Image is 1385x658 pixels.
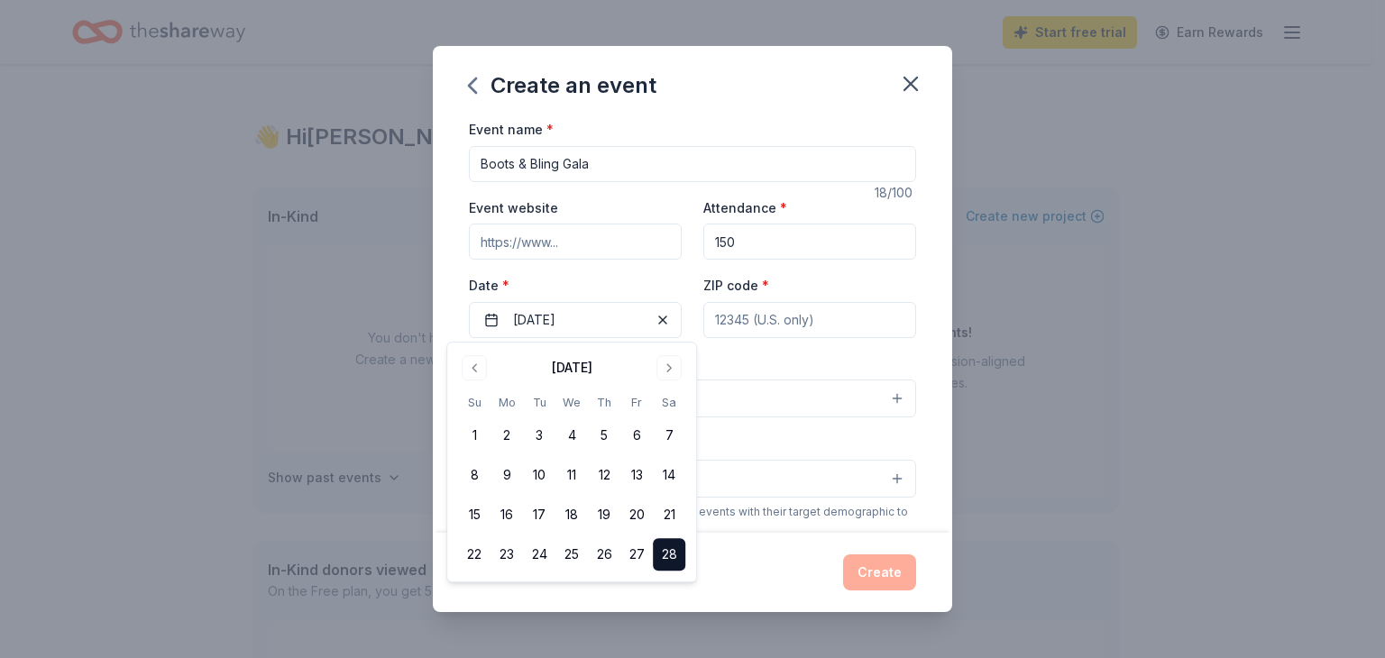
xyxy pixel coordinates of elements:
button: [DATE] [469,302,682,338]
button: 11 [555,459,588,491]
button: 21 [653,498,685,531]
button: 10 [523,459,555,491]
th: Saturday [653,393,685,412]
label: Attendance [703,199,787,217]
button: 1 [458,419,491,452]
button: 23 [491,538,523,571]
button: 2 [491,419,523,452]
button: Go to next month [656,355,682,380]
button: 7 [653,419,685,452]
th: Monday [491,393,523,412]
label: Date [469,277,682,295]
button: Go to previous month [462,355,487,380]
button: 5 [588,419,620,452]
th: Thursday [588,393,620,412]
button: 6 [620,419,653,452]
button: 27 [620,538,653,571]
button: 18 [555,498,588,531]
input: https://www... [469,224,682,260]
input: 20 [703,224,916,260]
button: 9 [491,459,523,491]
button: 13 [620,459,653,491]
div: [DATE] [552,357,592,379]
button: 8 [458,459,491,491]
div: 18 /100 [875,182,916,204]
button: 28 [653,538,685,571]
button: 17 [523,498,555,531]
div: Create an event [469,71,656,100]
label: Event website [469,199,558,217]
th: Friday [620,393,653,412]
button: 14 [653,459,685,491]
button: 24 [523,538,555,571]
label: Event name [469,121,554,139]
button: 25 [555,538,588,571]
button: 16 [491,498,523,531]
button: 22 [458,538,491,571]
input: 12345 (U.S. only) [703,302,916,338]
button: 20 [620,498,653,531]
button: 15 [458,498,491,531]
button: 3 [523,419,555,452]
button: 4 [555,419,588,452]
th: Tuesday [523,393,555,412]
button: 19 [588,498,620,531]
button: 26 [588,538,620,571]
input: Spring Fundraiser [469,146,916,182]
label: ZIP code [703,277,769,295]
th: Wednesday [555,393,588,412]
button: 12 [588,459,620,491]
th: Sunday [458,393,491,412]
